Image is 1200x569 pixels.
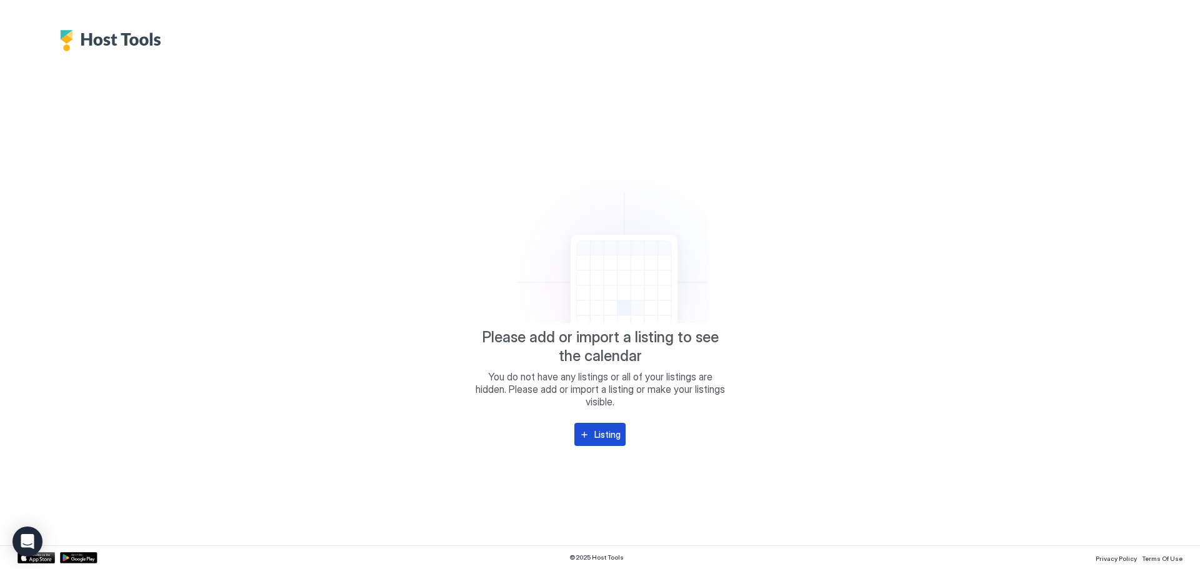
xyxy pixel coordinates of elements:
a: Terms Of Use [1142,551,1182,564]
span: © 2025 Host Tools [569,553,624,562]
span: Privacy Policy [1096,555,1137,562]
div: Host Tools Logo [60,30,167,51]
div: Open Intercom Messenger [12,527,42,557]
a: Privacy Policy [1096,551,1137,564]
a: App Store [17,552,55,563]
span: You do not have any listings or all of your listings are hidden. Please add or import a listing o... [475,370,725,408]
div: Listing [594,428,621,441]
span: Terms Of Use [1142,555,1182,562]
button: Listing [574,423,626,446]
span: Please add or import a listing to see the calendar [475,328,725,365]
a: Google Play Store [60,552,97,563]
